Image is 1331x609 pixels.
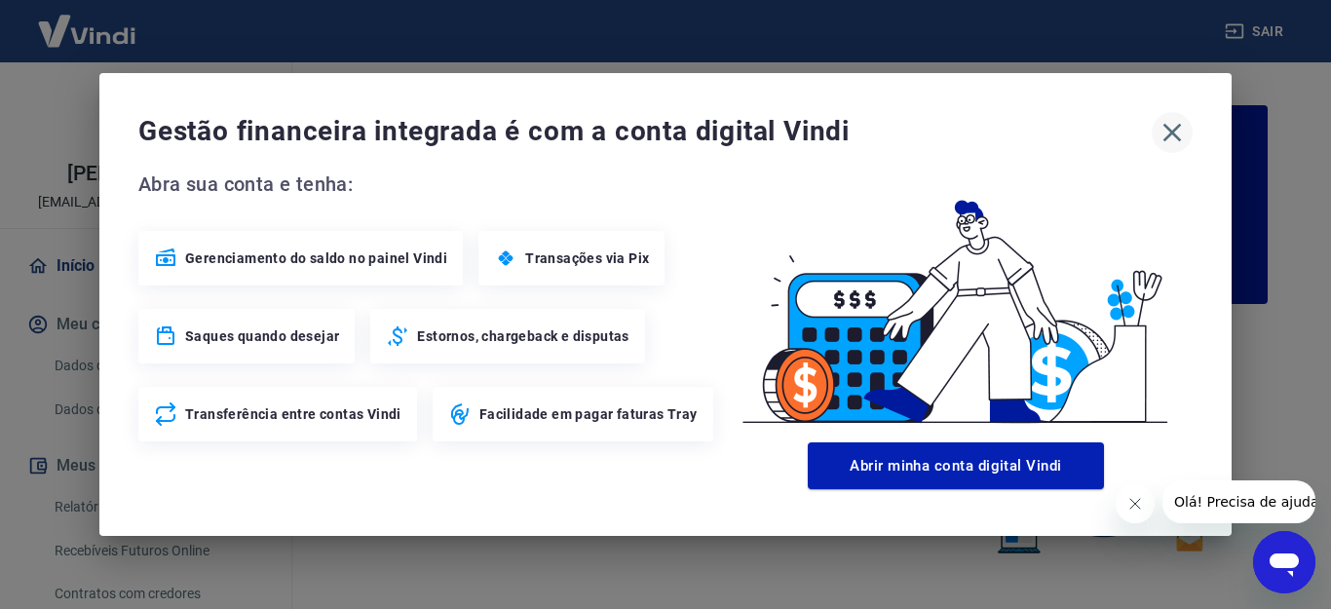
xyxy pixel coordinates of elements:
[417,326,628,346] span: Estornos, chargeback e disputas
[138,169,719,200] span: Abra sua conta e tenha:
[185,248,447,268] span: Gerenciamento do saldo no painel Vindi
[525,248,649,268] span: Transações via Pix
[1253,531,1315,593] iframe: Botão para abrir a janela de mensagens
[808,442,1104,489] button: Abrir minha conta digital Vindi
[185,404,401,424] span: Transferência entre contas Vindi
[719,169,1193,435] img: Good Billing
[1162,480,1315,523] iframe: Mensagem da empresa
[12,14,164,29] span: Olá! Precisa de ajuda?
[479,404,698,424] span: Facilidade em pagar faturas Tray
[138,112,1152,151] span: Gestão financeira integrada é com a conta digital Vindi
[185,326,339,346] span: Saques quando desejar
[1116,484,1155,523] iframe: Fechar mensagem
